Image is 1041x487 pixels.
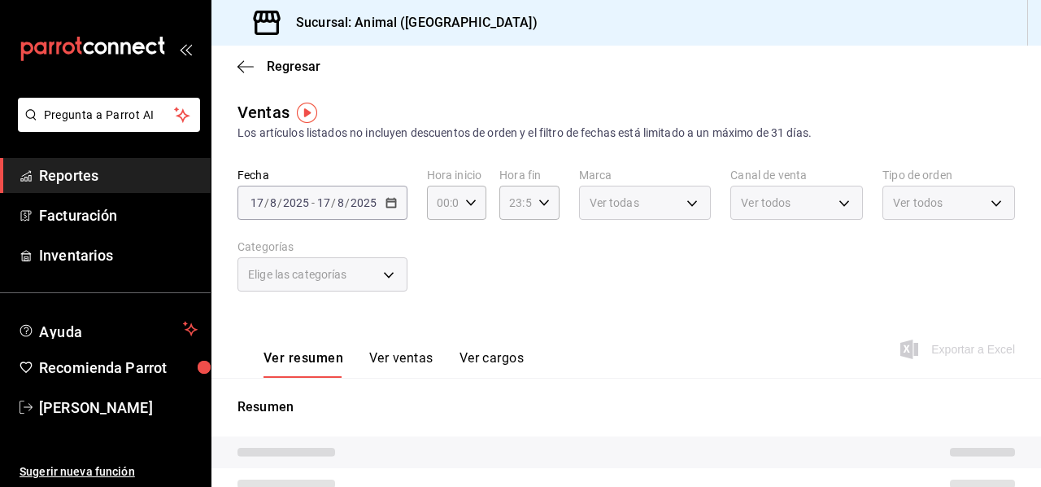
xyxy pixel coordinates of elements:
[499,169,559,181] label: Hora fin
[18,98,200,132] button: Pregunta a Parrot AI
[282,196,310,209] input: ----
[267,59,320,74] span: Regresar
[460,350,525,378] button: Ver cargos
[237,59,320,74] button: Regresar
[250,196,264,209] input: --
[311,196,315,209] span: -
[237,125,1015,142] div: Los artículos listados no incluyen descuentos de orden y el filtro de fechas está limitado a un m...
[20,463,198,480] span: Sugerir nueva función
[237,397,1015,417] p: Resumen
[316,196,331,209] input: --
[882,169,1015,181] label: Tipo de orden
[269,196,277,209] input: --
[730,169,863,181] label: Canal de venta
[297,103,317,123] img: Tooltip marker
[237,169,407,181] label: Fecha
[893,195,943,211] span: Ver todos
[337,196,345,209] input: --
[350,196,377,209] input: ----
[427,169,486,181] label: Hora inicio
[39,319,176,339] span: Ayuda
[345,196,350,209] span: /
[39,244,198,266] span: Inventarios
[369,350,433,378] button: Ver ventas
[39,204,198,226] span: Facturación
[277,196,282,209] span: /
[179,42,192,55] button: open_drawer_menu
[248,266,347,283] span: Elige las categorías
[39,165,198,186] span: Reportes
[39,397,198,419] span: [PERSON_NAME]
[264,350,343,378] button: Ver resumen
[264,350,524,378] div: navigation tabs
[331,196,336,209] span: /
[741,195,791,211] span: Ver todos
[237,100,290,125] div: Ventas
[283,13,538,33] h3: Sucursal: Animal ([GEOGRAPHIC_DATA])
[590,195,639,211] span: Ver todas
[579,169,712,181] label: Marca
[264,196,269,209] span: /
[39,357,198,379] span: Recomienda Parrot
[44,107,175,124] span: Pregunta a Parrot AI
[237,241,407,252] label: Categorías
[11,118,200,135] a: Pregunta a Parrot AI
